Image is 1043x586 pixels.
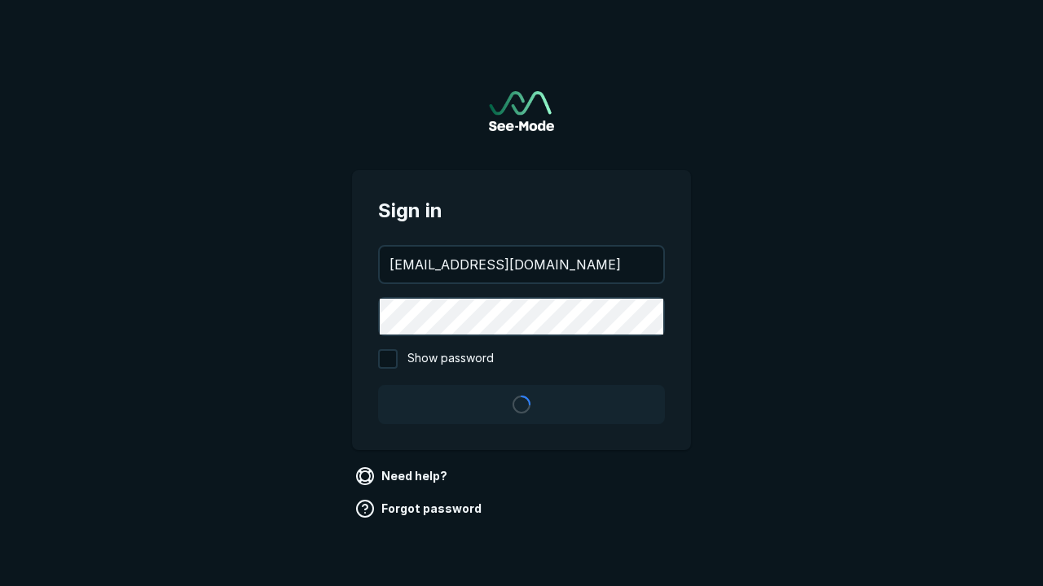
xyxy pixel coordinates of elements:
input: your@email.com [380,247,663,282]
a: Go to sign in [489,91,554,131]
span: Sign in [378,196,665,225]
a: Need help? [352,463,454,489]
img: See-Mode Logo [489,91,554,131]
a: Forgot password [352,496,488,522]
span: Show password [407,349,494,369]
